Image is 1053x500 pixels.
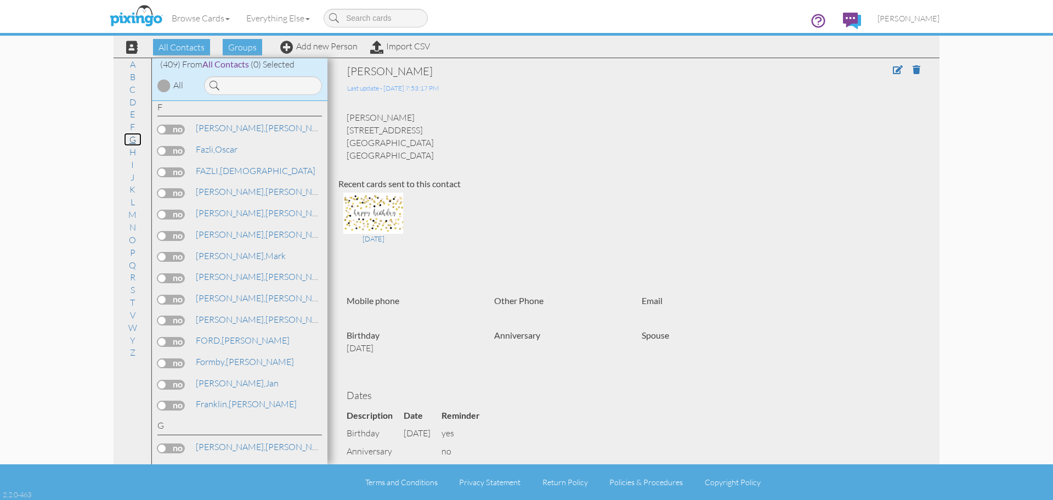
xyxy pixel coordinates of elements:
a: R [124,271,141,284]
span: [PERSON_NAME], [196,122,265,133]
a: N [124,221,141,234]
span: [PERSON_NAME], [196,378,265,389]
div: (409) From [152,58,327,71]
a: V [124,308,141,322]
span: Fazli, [196,144,215,155]
h4: Dates [347,390,920,401]
strong: Birthday [347,330,380,340]
a: Everything Else [238,4,318,32]
a: S [125,283,140,296]
span: [PERSON_NAME] [877,14,939,23]
a: M [123,208,142,221]
a: J [125,171,140,184]
a: [PERSON_NAME] [195,206,335,220]
span: FAZLI, [196,165,220,176]
th: Date [404,407,441,425]
div: [DATE] [343,234,403,244]
a: [PERSON_NAME] [195,228,335,241]
img: comments.svg [843,13,861,29]
a: K [124,183,141,196]
td: [DATE] [404,424,441,442]
a: [PERSON_NAME] [195,185,335,198]
span: Franklin, [196,398,229,409]
a: [PERSON_NAME] [195,334,291,347]
div: 2.2.0-463 [3,490,31,499]
a: Privacy Statement [459,477,520,487]
strong: Mobile phone [347,295,399,306]
a: [PERSON_NAME] [869,4,948,32]
a: Policies & Procedures [609,477,683,487]
a: I [126,158,139,171]
a: Z [124,346,141,359]
span: Last update - [DATE] 7:53:17 PM [347,84,439,92]
span: [PERSON_NAME], [196,314,265,325]
a: L [125,195,140,209]
a: [PERSON_NAME] [195,397,298,411]
th: Description [347,407,404,425]
th: Reminder [441,407,491,425]
div: [PERSON_NAME] [347,64,802,79]
span: (0) Selected [251,59,295,70]
span: [PERSON_NAME], [196,293,265,304]
p: [DATE] [347,342,478,355]
span: [PERSON_NAME], [196,463,265,474]
a: Terms and Conditions [365,477,438,487]
a: [PERSON_NAME] [195,121,335,134]
td: no [441,442,491,460]
a: Mark [195,249,287,262]
a: O [123,233,141,246]
a: G [124,133,141,146]
strong: Spouse [642,330,669,340]
strong: Email [642,295,663,306]
div: All [173,79,183,92]
div: [PERSON_NAME] [STREET_ADDRESS] [GEOGRAPHIC_DATA] [GEOGRAPHIC_DATA] [338,111,929,161]
a: [PERSON_NAME] [195,440,335,453]
td: yes [441,424,491,442]
a: [PERSON_NAME] [195,270,335,283]
strong: Other Phone [494,295,544,306]
div: F [157,101,322,117]
td: birthday [347,424,404,442]
span: Formby, [196,356,226,367]
a: Add new Person [280,41,358,52]
a: Q [123,259,141,272]
strong: Recent cards sent to this contact [338,178,461,189]
a: [PERSON_NAME] [195,313,335,326]
a: Jan [195,377,280,390]
img: pixingo logo [107,3,165,30]
a: B [124,70,141,83]
strong: Anniversary [494,330,540,340]
a: [PERSON_NAME] [195,355,295,368]
span: All Contacts [153,39,210,55]
a: D [124,95,141,109]
div: G [157,419,322,435]
a: F [124,120,140,133]
a: [PERSON_NAME] [195,291,335,305]
span: [PERSON_NAME], [196,186,265,197]
a: A [124,58,141,71]
a: Browse Cards [163,4,238,32]
span: [PERSON_NAME], [196,250,265,261]
span: All Contacts [202,59,249,69]
img: 115147-1-1715272679393-525f6017096071fa-qa.jpg [343,193,403,234]
a: W [123,321,143,334]
span: [PERSON_NAME], [196,229,265,240]
a: [DATE] [343,207,403,244]
a: C [124,83,141,96]
a: H [124,145,141,159]
a: Import CSV [370,41,430,52]
a: E [124,108,140,121]
span: [PERSON_NAME], [196,271,265,282]
span: Groups [223,39,262,55]
a: Oscar [195,143,239,156]
span: [PERSON_NAME], [196,207,265,218]
td: anniversary [347,442,404,460]
span: [PERSON_NAME], [196,441,265,452]
a: P [124,246,141,259]
a: [DEMOGRAPHIC_DATA] [195,164,316,177]
a: T [124,296,140,309]
a: Y [124,334,141,347]
input: Search cards [324,9,428,27]
a: Return Policy [542,477,588,487]
a: Copyright Policy [705,477,761,487]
